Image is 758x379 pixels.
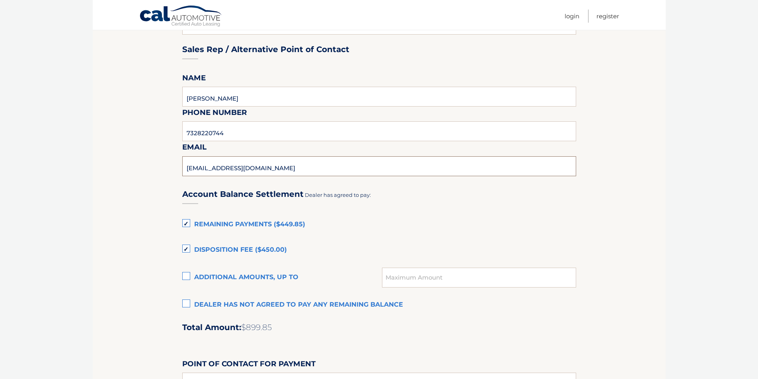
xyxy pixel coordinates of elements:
a: Cal Automotive [139,5,223,28]
h2: Total Amount: [182,323,576,332]
label: Name [182,72,206,87]
label: Dealer has not agreed to pay any remaining balance [182,297,576,313]
label: Phone Number [182,107,247,121]
label: Remaining Payments ($449.85) [182,217,576,233]
a: Login [565,10,579,23]
h3: Account Balance Settlement [182,189,304,199]
label: Disposition Fee ($450.00) [182,242,576,258]
label: Point of Contact for Payment [182,358,316,373]
label: Additional amounts, up to [182,270,382,286]
h3: Sales Rep / Alternative Point of Contact [182,45,349,54]
span: $899.85 [241,323,272,332]
input: Maximum Amount [382,268,576,288]
label: Email [182,141,207,156]
a: Register [596,10,619,23]
span: Dealer has agreed to pay: [305,192,371,198]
